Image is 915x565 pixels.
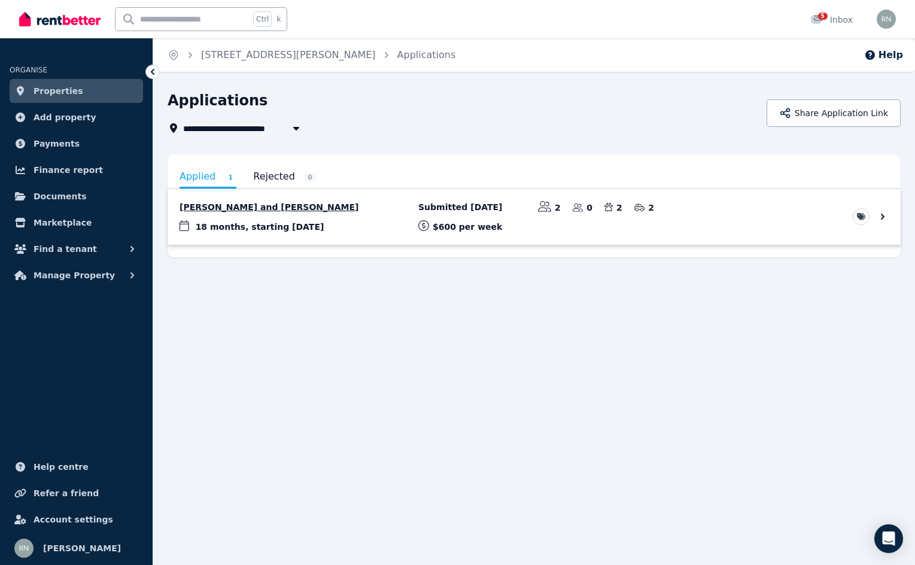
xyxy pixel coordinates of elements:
[767,99,901,127] button: Share Application Link
[276,14,281,24] span: k
[19,10,101,28] img: RentBetter
[180,166,236,189] a: Applied
[10,237,143,261] button: Find a tenant
[168,91,267,110] h1: Applications
[168,189,901,245] a: View application: Tanesha Anderson and Bailey Andersen
[397,49,456,60] a: Applications
[34,110,96,124] span: Add property
[10,455,143,479] a: Help centre
[34,512,113,527] span: Account settings
[10,184,143,208] a: Documents
[34,460,89,474] span: Help centre
[224,173,236,182] span: 1
[34,242,97,256] span: Find a tenant
[34,215,92,230] span: Marketplace
[874,524,903,553] div: Open Intercom Messenger
[14,539,34,558] img: Rajkamal Nagaraj
[10,79,143,103] a: Properties
[10,132,143,156] a: Payments
[43,541,121,555] span: [PERSON_NAME]
[10,211,143,235] a: Marketplace
[253,11,272,27] span: Ctrl
[34,486,99,500] span: Refer a friend
[818,13,828,20] span: 5
[34,163,103,177] span: Finance report
[34,84,83,98] span: Properties
[10,481,143,505] a: Refer a friend
[253,166,316,187] a: Rejected
[153,38,470,72] nav: Breadcrumb
[10,66,47,74] span: ORGANISE
[10,105,143,129] a: Add property
[10,158,143,182] a: Finance report
[201,49,376,60] a: [STREET_ADDRESS][PERSON_NAME]
[10,263,143,287] button: Manage Property
[34,136,80,151] span: Payments
[10,508,143,531] a: Account settings
[811,14,853,26] div: Inbox
[34,189,87,203] span: Documents
[877,10,896,29] img: Rajkamal Nagaraj
[304,173,316,182] span: 0
[864,48,903,62] button: Help
[34,268,115,282] span: Manage Property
